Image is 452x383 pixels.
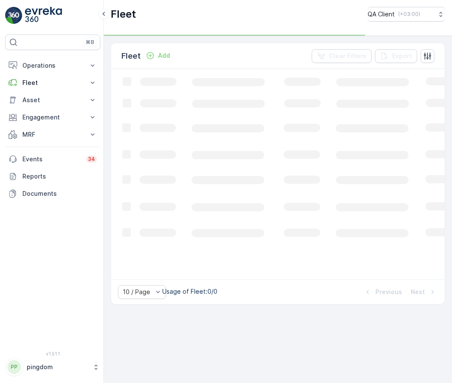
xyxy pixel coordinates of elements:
[142,50,173,61] button: Add
[22,172,97,181] p: Reports
[5,126,100,143] button: MRF
[5,185,100,202] a: Documents
[398,11,420,18] p: ( +03:00 )
[5,358,100,376] button: PPpingdom
[7,360,21,374] div: PP
[362,287,403,297] button: Previous
[368,7,445,22] button: QA Client(+03:00)
[5,57,100,74] button: Operations
[410,287,438,297] button: Next
[22,96,83,104] p: Asset
[27,363,88,371] p: pingdom
[5,168,100,185] a: Reports
[375,49,417,63] button: Export
[5,151,100,168] a: Events34
[22,61,83,70] p: Operations
[162,287,217,296] p: Usage of Fleet : 0/0
[411,288,425,296] p: Next
[22,113,83,122] p: Engagement
[88,156,95,163] p: 34
[22,78,83,87] p: Fleet
[5,109,100,126] button: Engagement
[25,7,62,24] img: logo_light-DOdMpM7g.png
[5,7,22,24] img: logo
[5,351,100,356] span: v 1.51.1
[392,52,412,60] p: Export
[5,74,100,91] button: Fleet
[158,51,170,60] p: Add
[312,49,372,63] button: Clear Filters
[329,52,366,60] p: Clear Filters
[5,91,100,109] button: Asset
[22,189,97,198] p: Documents
[22,155,81,163] p: Events
[111,7,136,21] p: Fleet
[86,39,94,46] p: ⌘B
[368,10,395,19] p: QA Client
[121,50,141,62] p: Fleet
[375,288,402,296] p: Previous
[22,130,83,139] p: MRF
